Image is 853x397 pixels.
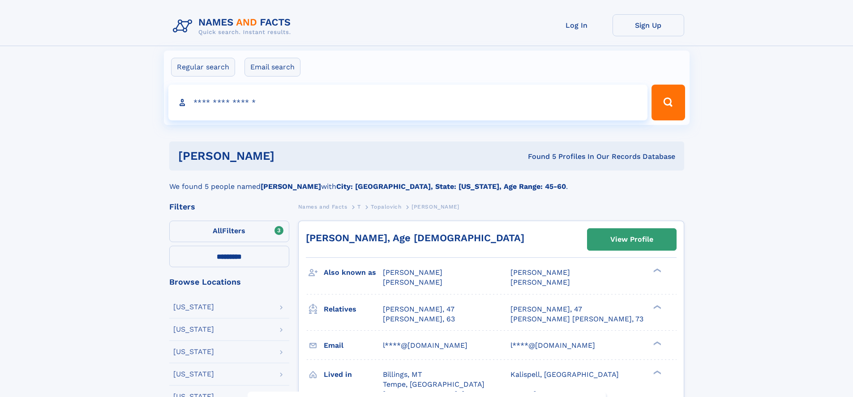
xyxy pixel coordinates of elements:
[651,268,662,273] div: ❯
[168,85,648,120] input: search input
[324,302,383,317] h3: Relatives
[383,268,442,277] span: [PERSON_NAME]
[383,304,454,314] a: [PERSON_NAME], 47
[383,380,484,388] span: Tempe, [GEOGRAPHIC_DATA]
[651,304,662,310] div: ❯
[171,58,235,77] label: Regular search
[173,326,214,333] div: [US_STATE]
[652,85,685,120] button: Search Button
[169,278,289,286] div: Browse Locations
[613,14,684,36] a: Sign Up
[510,370,619,379] span: Kalispell, [GEOGRAPHIC_DATA]
[169,171,684,192] div: We found 5 people named with .
[169,203,289,211] div: Filters
[261,182,321,191] b: [PERSON_NAME]
[510,314,643,324] a: [PERSON_NAME] [PERSON_NAME], 73
[306,232,524,243] a: [PERSON_NAME], Age [DEMOGRAPHIC_DATA]
[510,304,582,314] a: [PERSON_NAME], 47
[357,204,361,210] span: T
[541,14,613,36] a: Log In
[411,204,459,210] span: [PERSON_NAME]
[244,58,300,77] label: Email search
[383,314,455,324] a: [PERSON_NAME], 63
[401,152,675,162] div: Found 5 Profiles In Our Records Database
[324,367,383,382] h3: Lived in
[336,182,566,191] b: City: [GEOGRAPHIC_DATA], State: [US_STATE], Age Range: 45-60
[173,348,214,355] div: [US_STATE]
[651,340,662,346] div: ❯
[510,268,570,277] span: [PERSON_NAME]
[383,278,442,286] span: [PERSON_NAME]
[298,201,347,212] a: Names and Facts
[610,229,653,250] div: View Profile
[169,14,298,38] img: Logo Names and Facts
[587,229,676,250] a: View Profile
[169,221,289,242] label: Filters
[510,278,570,286] span: [PERSON_NAME]
[213,226,222,235] span: All
[324,338,383,353] h3: Email
[173,371,214,378] div: [US_STATE]
[173,303,214,311] div: [US_STATE]
[178,150,401,162] h1: [PERSON_NAME]
[651,369,662,375] div: ❯
[357,201,361,212] a: T
[383,370,422,379] span: Billings, MT
[371,201,401,212] a: Topalovich
[371,204,401,210] span: Topalovich
[324,265,383,280] h3: Also known as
